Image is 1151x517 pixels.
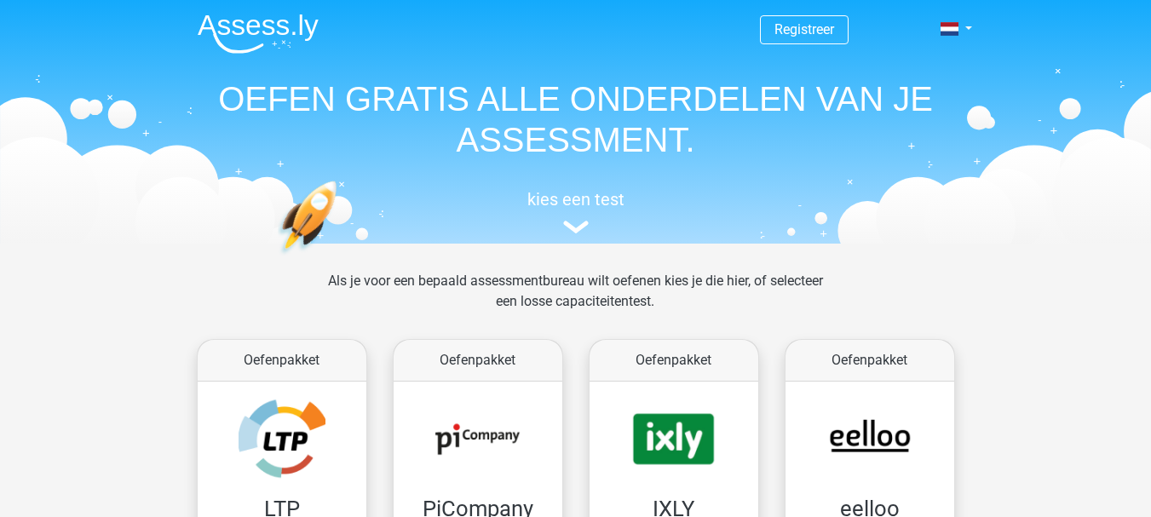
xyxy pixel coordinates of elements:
[184,78,968,160] h1: OEFEN GRATIS ALLE ONDERDELEN VAN JE ASSESSMENT.
[184,189,968,210] h5: kies een test
[563,221,589,233] img: assessment
[278,181,403,335] img: oefenen
[184,189,968,234] a: kies een test
[198,14,319,54] img: Assessly
[774,21,834,37] a: Registreer
[314,271,837,332] div: Als je voor een bepaald assessmentbureau wilt oefenen kies je die hier, of selecteer een losse ca...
